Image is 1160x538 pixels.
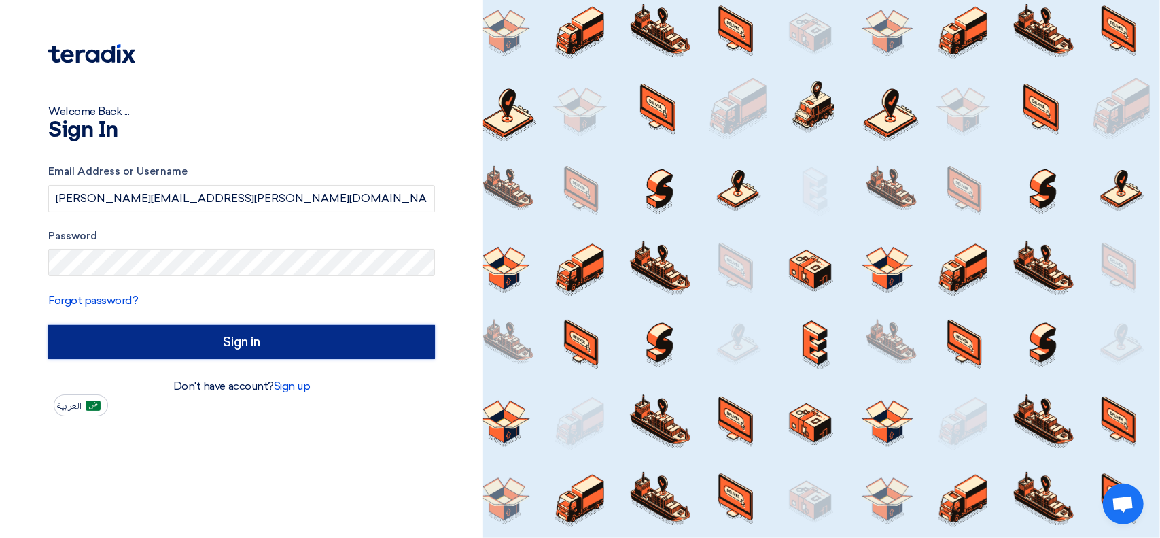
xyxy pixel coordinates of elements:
[48,229,435,244] label: Password
[48,185,435,212] input: Enter your business email or username
[57,401,82,411] span: العربية
[48,164,435,180] label: Email Address or Username
[274,380,311,392] a: Sign up
[48,120,435,141] h1: Sign In
[1103,484,1144,524] a: Open chat
[48,44,135,63] img: Teradix logo
[48,325,435,359] input: Sign in
[48,378,435,394] div: Don't have account?
[48,103,435,120] div: Welcome Back ...
[48,294,138,307] a: Forgot password?
[86,401,101,411] img: ar-AR.png
[54,394,108,416] button: العربية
